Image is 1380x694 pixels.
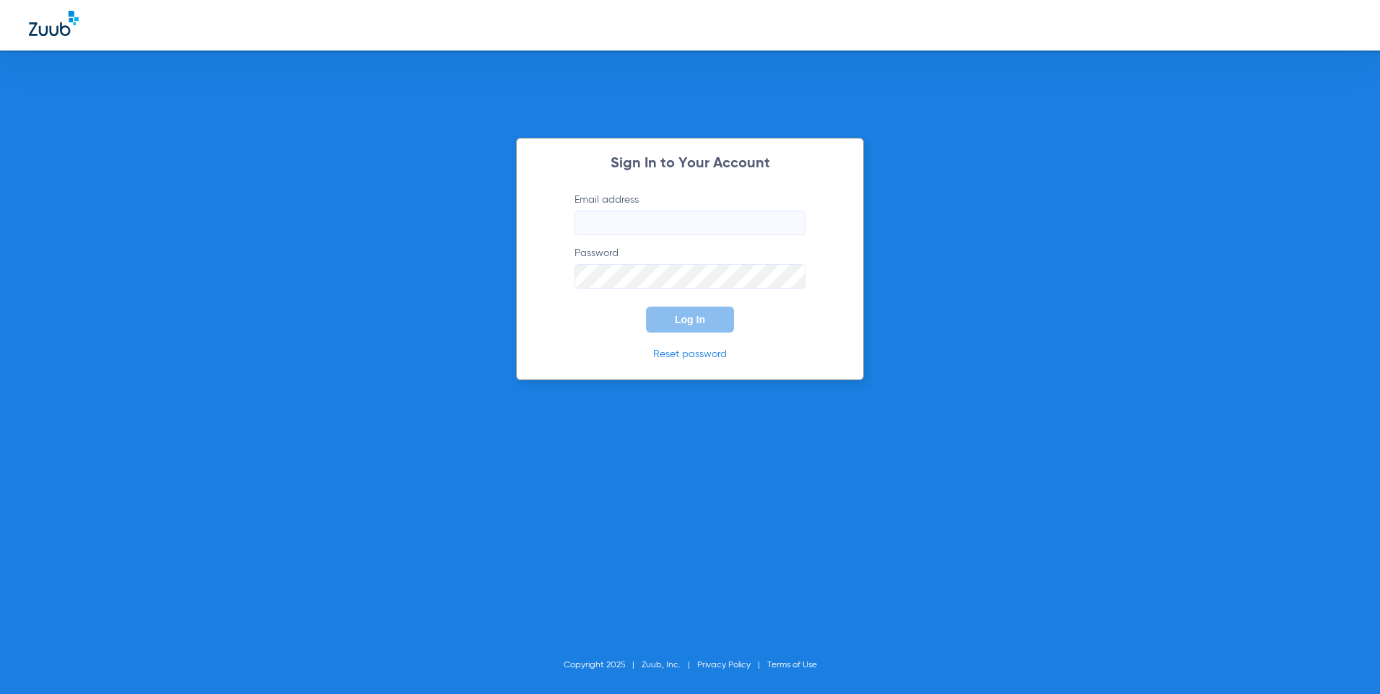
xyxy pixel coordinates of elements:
[646,307,734,333] button: Log In
[575,264,805,289] input: Password
[675,314,705,325] span: Log In
[553,157,827,171] h2: Sign In to Your Account
[642,658,697,672] li: Zuub, Inc.
[1308,625,1380,694] iframe: Chat Widget
[653,349,727,359] a: Reset password
[575,193,805,235] label: Email address
[697,661,751,669] a: Privacy Policy
[575,246,805,289] label: Password
[29,11,79,36] img: Zuub Logo
[564,658,642,672] li: Copyright 2025
[575,211,805,235] input: Email address
[767,661,817,669] a: Terms of Use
